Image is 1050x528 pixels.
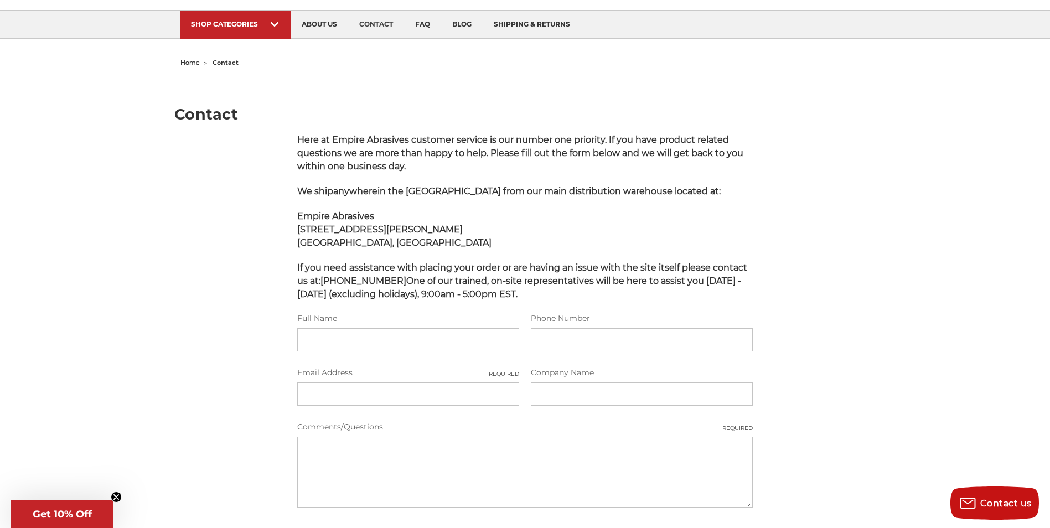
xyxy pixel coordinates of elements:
[213,59,239,66] span: contact
[180,59,200,66] a: home
[297,134,743,172] span: Here at Empire Abrasives customer service is our number one priority. If you have product related...
[11,500,113,528] div: Get 10% OffClose teaser
[297,421,753,433] label: Comments/Questions
[489,370,519,378] small: Required
[441,11,483,39] a: blog
[297,367,519,379] label: Email Address
[980,498,1032,509] span: Contact us
[483,11,581,39] a: shipping & returns
[33,508,92,520] span: Get 10% Off
[111,491,122,503] button: Close teaser
[174,107,876,122] h1: Contact
[297,313,519,324] label: Full Name
[950,486,1039,520] button: Contact us
[291,11,348,39] a: about us
[297,224,492,248] strong: [STREET_ADDRESS][PERSON_NAME] [GEOGRAPHIC_DATA], [GEOGRAPHIC_DATA]
[320,276,406,286] strong: [PHONE_NUMBER]
[404,11,441,39] a: faq
[348,11,404,39] a: contact
[297,262,747,299] span: If you need assistance with placing your order or are having an issue with the site itself please...
[722,424,753,432] small: Required
[297,211,374,221] span: Empire Abrasives
[333,186,377,196] span: anywhere
[531,313,753,324] label: Phone Number
[531,367,753,379] label: Company Name
[297,186,721,196] span: We ship in the [GEOGRAPHIC_DATA] from our main distribution warehouse located at:
[191,20,280,28] div: SHOP CATEGORIES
